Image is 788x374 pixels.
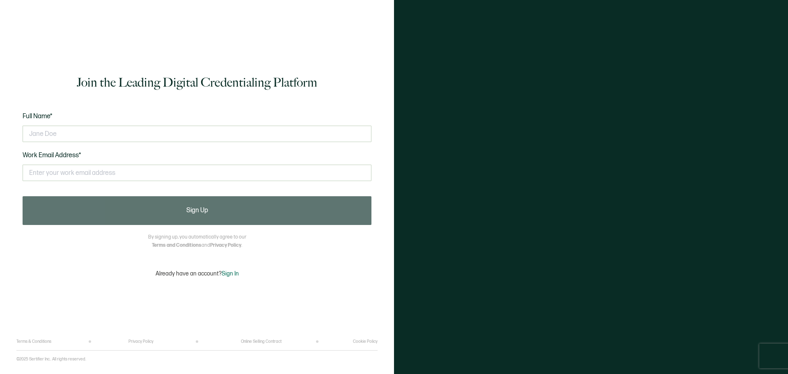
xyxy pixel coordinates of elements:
span: Full Name* [23,112,53,120]
a: Terms and Conditions [152,242,202,248]
p: By signing up, you automatically agree to our and . [148,233,246,250]
p: Already have an account? [156,270,239,277]
button: Sign Up [23,196,371,225]
a: Online Selling Contract [241,339,282,344]
a: Cookie Policy [353,339,378,344]
input: Enter your work email address [23,165,371,181]
span: Sign Up [186,207,208,214]
a: Terms & Conditions [16,339,51,344]
input: Jane Doe [23,126,371,142]
a: Privacy Policy [210,242,241,248]
h1: Join the Leading Digital Credentialing Platform [77,74,317,91]
span: Sign In [222,270,239,277]
span: Work Email Address* [23,151,81,159]
a: Privacy Policy [128,339,153,344]
p: ©2025 Sertifier Inc.. All rights reserved. [16,357,86,362]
